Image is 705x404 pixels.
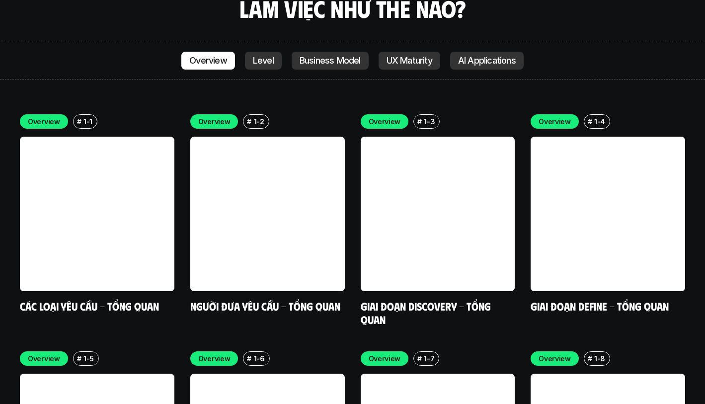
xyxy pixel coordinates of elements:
p: Level [253,56,274,66]
p: 1-4 [594,116,605,127]
h6: # [588,355,592,362]
a: Business Model [292,52,369,70]
p: 1-6 [254,353,265,364]
h6: # [77,118,81,125]
a: UX Maturity [379,52,440,70]
a: Giai đoạn Discovery - Tổng quan [361,299,493,326]
p: 1-5 [83,353,94,364]
h6: # [77,355,81,362]
p: Overview [539,353,571,364]
p: Business Model [300,56,361,66]
a: Level [245,52,282,70]
p: Overview [198,116,231,127]
h6: # [247,355,251,362]
a: Overview [181,52,235,70]
p: 1-3 [424,116,435,127]
p: Overview [539,116,571,127]
p: Overview [369,116,401,127]
p: 1-7 [424,353,434,364]
p: AI Applications [458,56,516,66]
a: Giai đoạn Define - Tổng quan [531,299,669,313]
p: Overview [28,116,60,127]
p: UX Maturity [387,56,432,66]
p: Overview [189,56,227,66]
h6: # [417,355,422,362]
a: AI Applications [450,52,524,70]
a: Người đưa yêu cầu - Tổng quan [190,299,340,313]
h6: # [588,118,592,125]
a: Các loại yêu cầu - Tổng quan [20,299,159,313]
h6: # [417,118,422,125]
p: 1-2 [254,116,264,127]
p: Overview [198,353,231,364]
p: 1-1 [83,116,92,127]
h6: # [247,118,251,125]
p: 1-8 [594,353,605,364]
p: Overview [369,353,401,364]
p: Overview [28,353,60,364]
